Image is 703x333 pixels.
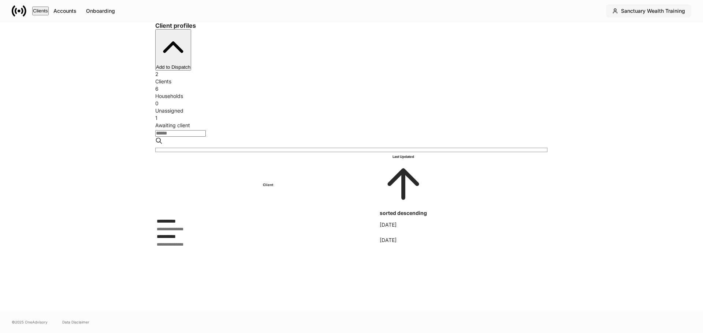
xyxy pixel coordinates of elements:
[155,114,548,129] div: 1Awaiting client
[32,7,49,15] button: Clients
[12,319,48,325] span: © 2025 OneAdvisory
[380,153,427,160] h6: Last Updated
[33,7,48,15] div: Clients
[81,5,120,17] button: Onboarding
[155,107,548,114] div: Unassigned
[606,4,691,18] button: Sanctuary Wealth Training
[155,92,548,100] div: Households
[155,85,548,92] div: 6
[62,319,89,325] a: Data Disclaimer
[155,114,548,122] div: 1
[155,100,548,114] div: 0Unassigned
[621,7,685,15] div: Sanctuary Wealth Training
[380,236,427,244] p: [DATE]
[155,78,548,85] div: Clients
[86,7,115,15] div: Onboarding
[156,64,190,70] div: Add to Dispatch
[155,71,548,78] div: 2
[380,153,427,216] span: Last Updatedsorted descending
[155,29,191,71] button: Add to Dispatch
[157,181,379,189] h6: Client
[155,100,548,107] div: 0
[380,221,427,228] p: [DATE]
[155,22,548,29] h3: Client profiles
[53,7,77,15] div: Accounts
[155,122,548,129] div: Awaiting client
[380,210,427,216] span: sorted descending
[49,5,81,17] button: Accounts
